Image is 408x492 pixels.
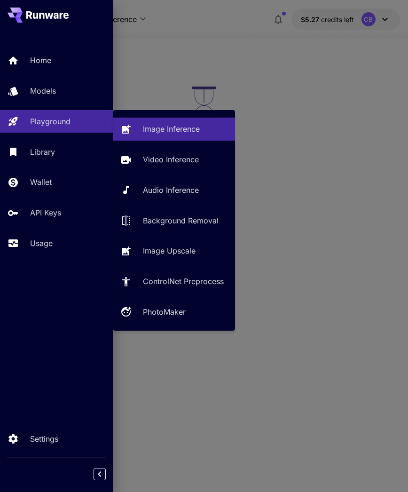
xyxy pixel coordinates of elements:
p: API Keys [30,207,61,218]
p: Models [30,85,56,96]
button: Collapse sidebar [94,468,106,480]
iframe: Chat Widget [361,447,408,492]
p: Usage [30,238,53,249]
p: PhotoMaker [143,306,186,317]
p: ControlNet Preprocess [143,276,224,287]
p: Background Removal [143,215,219,226]
p: Home [30,55,51,66]
div: Collapse sidebar [101,466,113,483]
a: ControlNet Preprocess [113,270,235,293]
p: Image Inference [143,123,200,135]
p: Playground [30,116,71,127]
a: Video Inference [113,148,235,171]
p: Video Inference [143,154,199,165]
p: Audio Inference [143,184,199,196]
a: Background Removal [113,209,235,232]
a: PhotoMaker [113,301,235,324]
a: Image Upscale [113,239,235,262]
a: Audio Inference [113,179,235,202]
a: Image Inference [113,118,235,141]
p: Image Upscale [143,245,196,256]
p: Wallet [30,176,52,188]
p: Library [30,146,55,158]
p: Settings [30,433,58,444]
